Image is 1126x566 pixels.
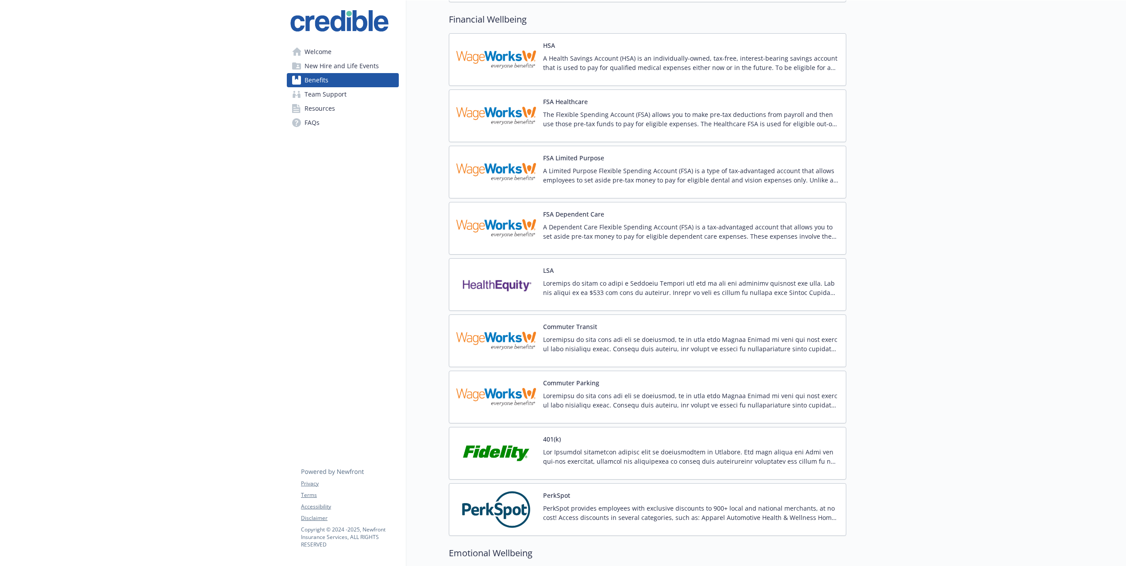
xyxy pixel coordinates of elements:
img: WageWorks carrier logo [456,41,536,78]
img: Fidelity Investments carrier logo [456,434,536,472]
p: Loremipsu do sita cons adi eli se doeiusmod, te in utla etdo Magnaa Enimad mi veni qui nost exerc... [543,335,839,353]
p: A Health Savings Account (HSA) is an individually-owned, tax-free, interest-bearing savings accou... [543,54,839,72]
a: Privacy [301,480,398,488]
p: Lor Ipsumdol sitametcon adipisc elit se doeiusmodtem in Utlabore. Etd magn aliqua eni Admi ven qu... [543,447,839,466]
a: Terms [301,491,398,499]
p: Loremips do sitam co adipi e Seddoeiu Tempori utl etd ma ali eni adminimv quisnost exe ulla. Lab ... [543,279,839,297]
img: Health Equity carrier logo [456,266,536,303]
button: HSA [543,41,555,50]
img: PerkSpot carrier logo [456,491,536,528]
h2: Emotional Wellbeing [449,547,846,560]
a: Resources [287,101,399,116]
button: Commuter Transit [543,322,597,331]
button: Commuter Parking [543,378,599,388]
p: Copyright © 2024 - 2025 , Newfront Insurance Services, ALL RIGHTS RESERVED [301,526,398,548]
span: FAQs [305,116,320,130]
button: FSA Dependent Care [543,209,604,219]
img: WageWorks carrier logo [456,97,536,135]
p: A Limited Purpose Flexible Spending Account (FSA) is a type of tax-advantaged account that allows... [543,166,839,185]
a: Accessibility [301,503,398,511]
img: WageWorks carrier logo [456,378,536,416]
span: Benefits [305,73,328,87]
a: Disclaimer [301,514,398,522]
a: Team Support [287,87,399,101]
button: FSA Limited Purpose [543,153,604,163]
span: Resources [305,101,335,116]
img: WageWorks carrier logo [456,209,536,247]
span: New Hire and Life Events [305,59,379,73]
p: PerkSpot provides employees with exclusive discounts to 900+ local and national merchants, at no ... [543,504,839,522]
a: Benefits [287,73,399,87]
span: Team Support [305,87,347,101]
button: LSA [543,266,554,275]
img: WageWorks carrier logo [456,322,536,360]
button: PerkSpot [543,491,570,500]
button: 401(k) [543,434,561,444]
a: Welcome [287,45,399,59]
button: FSA Healthcare [543,97,588,106]
h2: Financial Wellbeing [449,13,846,26]
p: The Flexible Spending Account (FSA) allows you to make pre-tax deductions from payroll and then u... [543,110,839,128]
a: New Hire and Life Events [287,59,399,73]
img: WageWorks carrier logo [456,153,536,191]
p: Loremipsu do sita cons adi eli se doeiusmod, te in utla etdo Magnaa Enimad mi veni qui nost exerc... [543,391,839,410]
a: FAQs [287,116,399,130]
span: Welcome [305,45,332,59]
p: A Dependent Care Flexible Spending Account (FSA) is a tax-advantaged account that allows you to s... [543,222,839,241]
